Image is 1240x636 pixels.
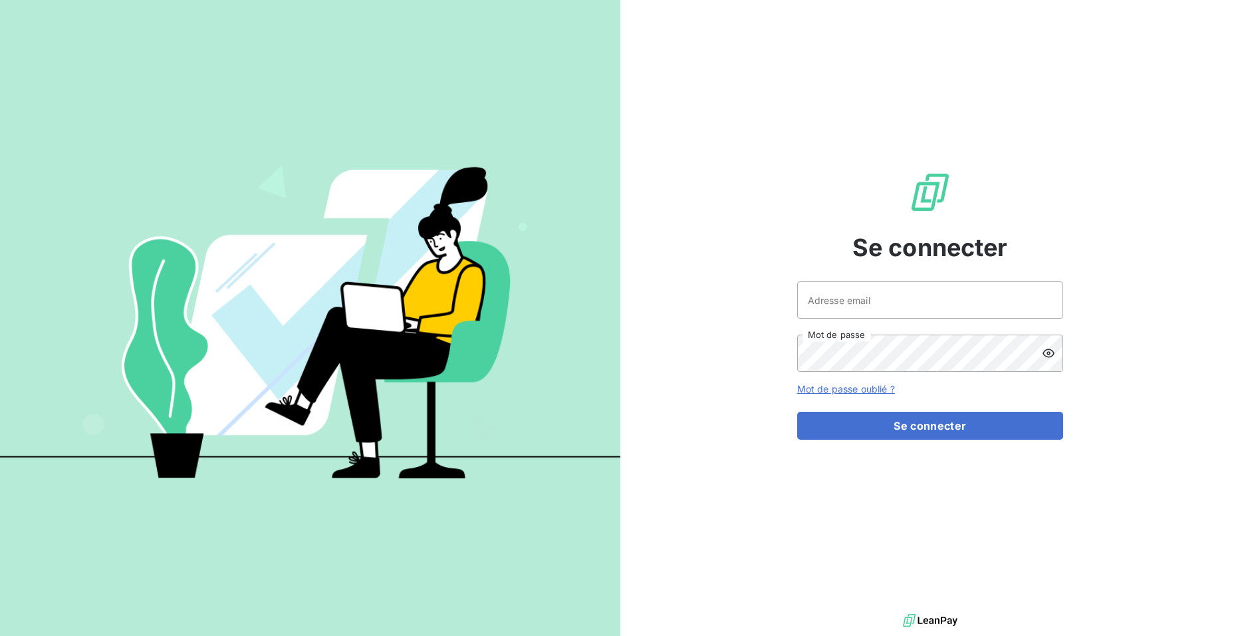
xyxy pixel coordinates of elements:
[797,412,1063,440] button: Se connecter
[852,230,1008,265] span: Se connecter
[903,611,957,631] img: logo
[909,171,951,214] img: Logo LeanPay
[797,383,895,395] a: Mot de passe oublié ?
[797,281,1063,319] input: placeholder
